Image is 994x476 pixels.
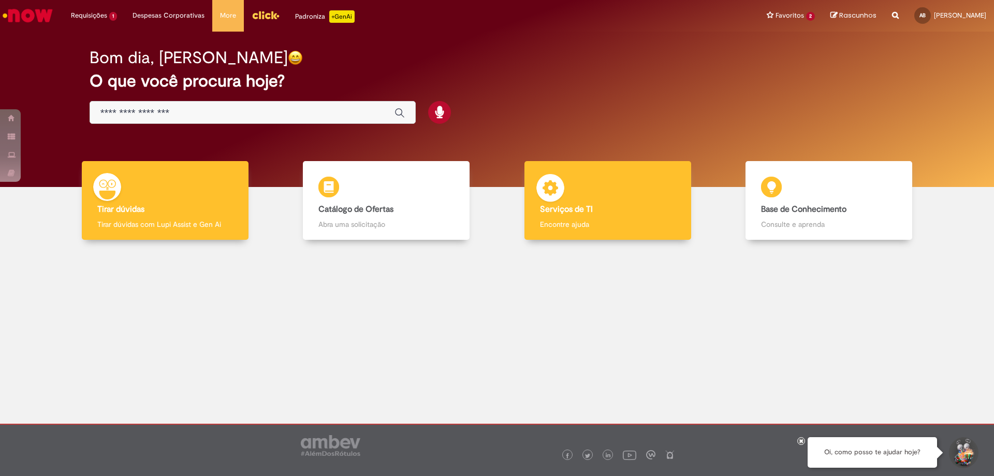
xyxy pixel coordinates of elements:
span: 2 [806,12,815,21]
a: Tirar dúvidas Tirar dúvidas com Lupi Assist e Gen Ai [54,161,276,240]
b: Tirar dúvidas [97,204,144,214]
h2: O que você procura hoje? [90,72,905,90]
h2: Bom dia, [PERSON_NAME] [90,49,288,67]
img: logo_footer_twitter.png [585,453,590,458]
span: [PERSON_NAME] [934,11,986,20]
b: Serviços de TI [540,204,593,214]
img: logo_footer_facebook.png [565,453,570,458]
a: Rascunhos [830,11,876,21]
img: click_logo_yellow_360x200.png [252,7,280,23]
p: Encontre ajuda [540,219,676,229]
img: logo_footer_workplace.png [646,450,655,459]
img: logo_footer_youtube.png [623,448,636,461]
div: Padroniza [295,10,355,23]
b: Base de Conhecimento [761,204,846,214]
span: Favoritos [776,10,804,21]
a: Serviços de TI Encontre ajuda [497,161,719,240]
img: logo_footer_linkedin.png [606,453,611,459]
span: Despesas Corporativas [133,10,204,21]
span: 1 [109,12,117,21]
div: Oi, como posso te ajudar hoje? [808,437,937,468]
p: Abra uma solicitação [318,219,454,229]
p: Consulte e aprenda [761,219,897,229]
span: More [220,10,236,21]
p: Tirar dúvidas com Lupi Assist e Gen Ai [97,219,233,229]
img: logo_footer_ambev_rotulo_gray.png [301,435,360,456]
span: Requisições [71,10,107,21]
p: +GenAi [329,10,355,23]
img: ServiceNow [1,5,54,26]
span: Rascunhos [839,10,876,20]
button: Iniciar Conversa de Suporte [947,437,978,468]
img: happy-face.png [288,50,303,65]
img: logo_footer_naosei.png [665,450,675,459]
a: Base de Conhecimento Consulte e aprenda [719,161,940,240]
a: Catálogo de Ofertas Abra uma solicitação [276,161,498,240]
b: Catálogo de Ofertas [318,204,393,214]
span: AB [919,12,926,19]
